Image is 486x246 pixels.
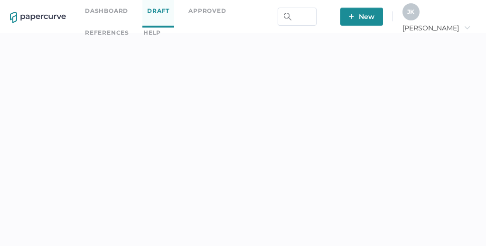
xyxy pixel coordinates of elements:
a: Dashboard [85,6,128,16]
img: plus-white.e19ec114.svg [349,14,354,19]
img: papercurve-logo-colour.7244d18c.svg [10,12,66,23]
span: New [349,8,374,26]
button: New [340,8,383,26]
div: help [143,28,161,38]
a: Approved [188,6,226,16]
input: Search Workspace [278,8,317,26]
span: J K [407,8,414,15]
a: References [85,28,129,38]
span: [PERSON_NAME] [402,24,470,32]
i: arrow_right [464,24,470,31]
img: search.bf03fe8b.svg [284,13,291,20]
